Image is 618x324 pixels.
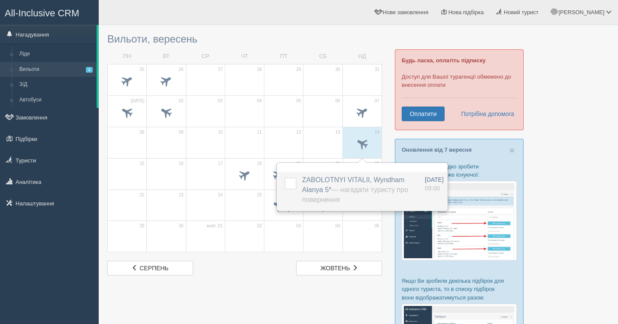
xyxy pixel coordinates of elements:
span: 25 [257,192,262,198]
a: Оплатити [402,107,445,121]
p: Тепер можна швидко зробити нову підбірку до вже існуючої: [402,162,517,179]
span: 23 [179,192,183,198]
span: жовтень [321,265,350,272]
span: 05 [296,98,301,104]
span: 03 [218,98,223,104]
span: 02 [257,223,262,229]
span: 04 [336,223,340,229]
span: 16 [179,161,183,167]
span: 25 [139,67,144,73]
span: [PERSON_NAME] [558,9,604,15]
a: Оновлення від 7 вересня [402,147,472,153]
span: 27 [218,67,223,73]
span: 10 [218,129,223,135]
span: [DATE] [131,98,144,104]
td: ВТ [147,49,186,64]
span: 21 [375,161,379,167]
a: [DATE] 09:00 [425,175,444,193]
td: СБ [303,49,342,64]
span: Нове замовлення [383,9,428,15]
span: 09 [179,129,183,135]
span: 07 [375,98,379,104]
span: 28 [257,67,262,73]
span: × [509,145,515,155]
td: ПТ [264,49,303,64]
span: 11 [257,129,262,135]
span: 29 [139,223,144,229]
a: ZABOLOTNYI VITALII, Wyndham Alanya 5*— Нагадати туристу про повернення [302,176,408,203]
a: З/Д [15,77,97,92]
span: 14 [375,129,379,135]
td: ПН [108,49,147,64]
span: 15 [139,161,144,167]
span: 19 [296,161,301,167]
td: ЧТ [225,49,264,64]
a: All-Inclusive CRM [0,0,98,24]
span: 31 [375,67,379,73]
span: — Нагадати туристу про повернення [302,186,408,203]
b: Будь ласка, оплатіть підписку [402,57,485,64]
span: [DATE] [425,176,444,183]
span: жовт. 01 [206,223,223,229]
span: 08 [139,129,144,135]
span: 02 [179,98,183,104]
span: 30 [336,67,340,73]
a: жовтень [296,261,382,275]
td: СР [186,49,225,64]
span: 24 [218,192,223,198]
p: Якщо Ви зробили декілька підбірок для одного туриста, то в списку підбірок вони відображатимуться... [402,277,517,301]
img: %D0%BF%D1%96%D0%B4%D0%B1%D1%96%D1%80%D0%BA%D0%B0-%D1%82%D1%83%D1%80%D0%B8%D1%81%D1%82%D1%83-%D1%8... [402,181,517,260]
span: 22 [139,192,144,198]
span: All-Inclusive CRM [5,8,79,18]
span: 12 [296,129,301,135]
span: 26 [179,67,183,73]
span: 05 [375,223,379,229]
h3: Вильоти, вересень [107,34,382,45]
a: Автобуси [15,92,97,108]
span: 13 [336,129,340,135]
span: 06 [336,98,340,104]
span: 18 [257,161,262,167]
a: Потрібна допомога [455,107,515,121]
span: ZABOLOTNYI VITALII, Wyndham Alanya 5* [302,176,408,203]
span: 17 [218,161,223,167]
span: Новий турист [504,9,539,15]
button: Close [509,146,515,155]
span: 04 [257,98,262,104]
a: серпень [107,261,193,275]
a: Вильоти1 [15,62,97,77]
span: 20 [336,161,340,167]
span: 1 [86,67,93,73]
span: Нова підбірка [448,9,484,15]
span: 30 [179,223,183,229]
span: серпень [139,265,168,272]
a: Ліди [15,46,97,62]
span: 29 [296,67,301,73]
span: 09:00 [425,185,440,192]
span: 03 [296,223,301,229]
div: Доступ для Вашої турагенції обмежено до внесення оплати [395,49,524,130]
td: НД [342,49,382,64]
